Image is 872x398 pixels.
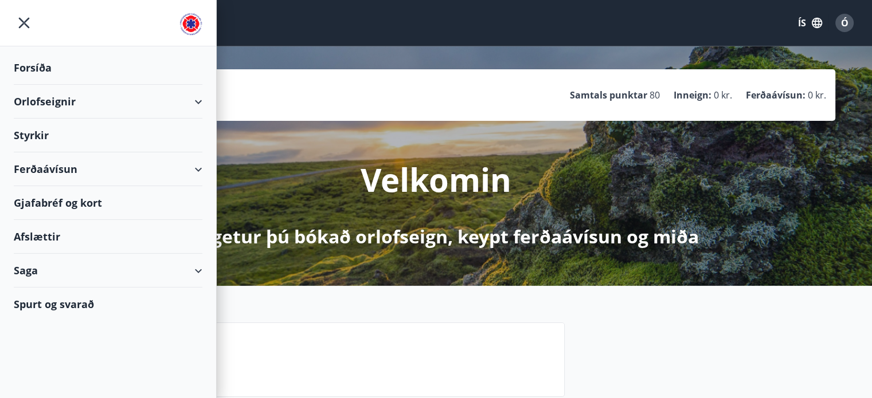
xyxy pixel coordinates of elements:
[14,85,202,119] div: Orlofseignir
[14,186,202,220] div: Gjafabréf og kort
[174,224,699,249] p: Hér getur þú bókað orlofseign, keypt ferðaávísun og miða
[14,51,202,85] div: Forsíða
[792,13,828,33] button: ÍS
[179,13,202,36] img: union_logo
[674,89,711,101] p: Inneign :
[122,352,555,371] p: Næstu helgi
[361,157,511,201] p: Velkomin
[14,254,202,287] div: Saga
[831,9,858,37] button: Ó
[714,89,732,101] span: 0 kr.
[808,89,826,101] span: 0 kr.
[14,119,202,152] div: Styrkir
[14,13,34,33] button: menu
[841,17,848,29] span: Ó
[14,220,202,254] div: Afslættir
[14,287,202,321] div: Spurt og svarað
[746,89,805,101] p: Ferðaávísun :
[570,89,647,101] p: Samtals punktar
[14,152,202,186] div: Ferðaávísun
[650,89,660,101] span: 80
